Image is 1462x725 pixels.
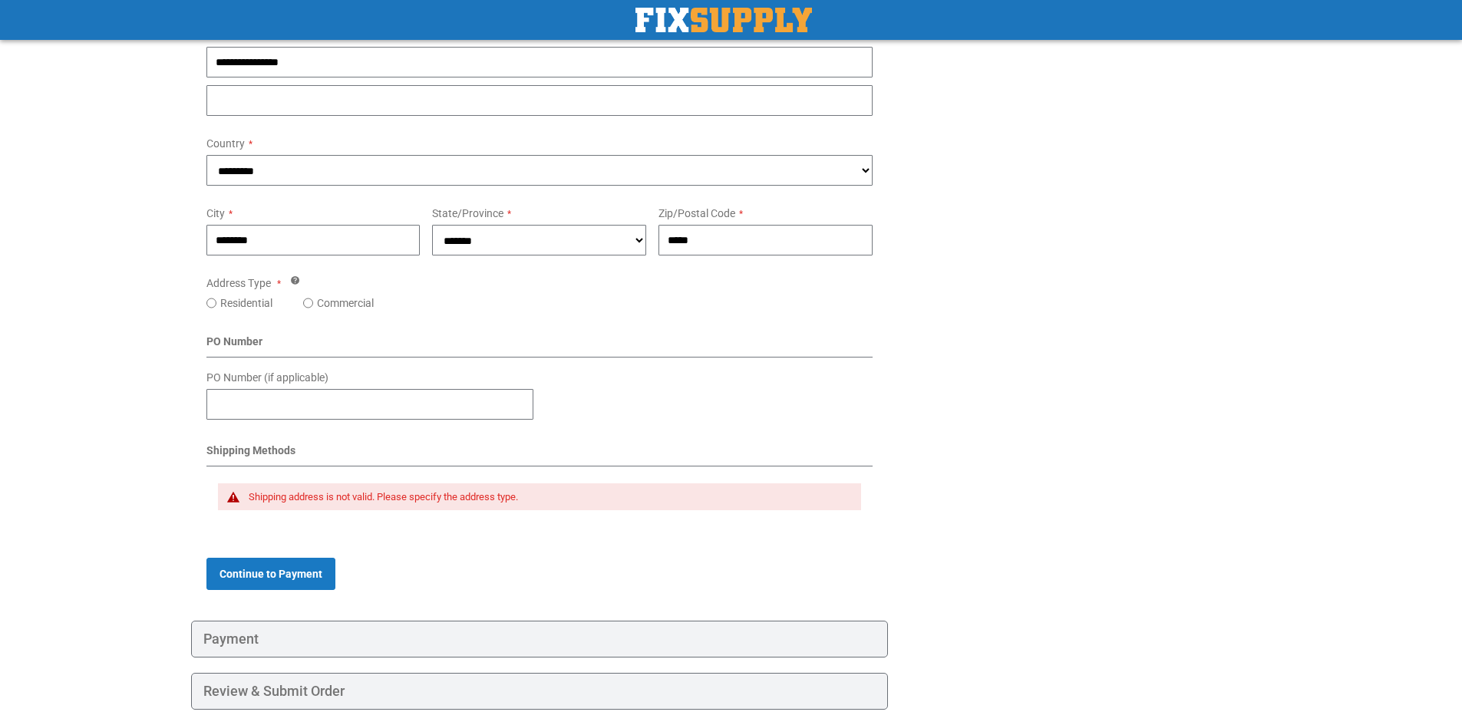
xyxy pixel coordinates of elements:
span: Zip/Postal Code [658,207,735,219]
label: Residential [220,295,272,311]
div: Shipping Methods [206,443,873,466]
button: Continue to Payment [206,558,335,590]
span: PO Number (if applicable) [206,371,328,384]
div: Review & Submit Order [191,673,889,710]
div: Payment [191,621,889,657]
div: Shipping address is not valid. Please specify the address type. [249,491,847,503]
span: City [206,207,225,219]
span: Continue to Payment [219,568,322,580]
span: Street Address [206,29,276,41]
span: State/Province [432,207,503,219]
span: Address Type [206,277,271,289]
span: Country [206,137,245,150]
div: PO Number [206,334,873,358]
img: Fix Industrial Supply [635,8,812,32]
label: Commercial [317,295,374,311]
a: store logo [635,8,812,32]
